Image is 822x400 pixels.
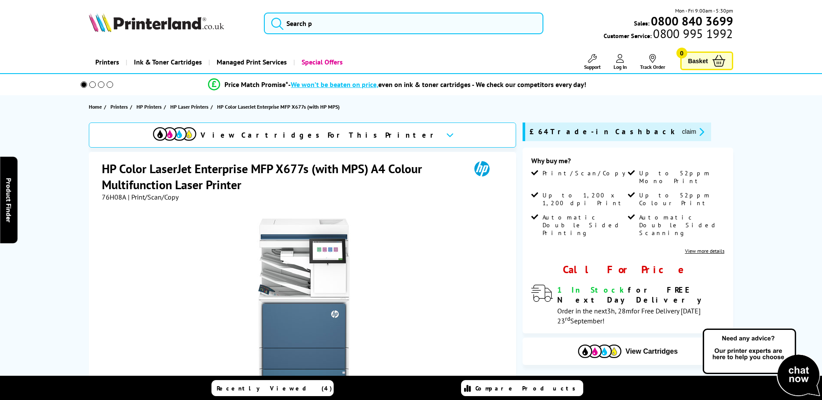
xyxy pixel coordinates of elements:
span: Price Match Promise* [224,80,288,89]
span: HP Color LaserJet Enterprise MFP X677s (with HP MPS) [217,102,340,111]
span: Log In [614,64,627,70]
a: Ink & Toner Cartridges [126,51,208,73]
img: Printerland Logo [89,13,224,32]
span: Up to 1,200 x 1,200 dpi Print [543,191,626,207]
img: HP [462,161,502,177]
span: 76H08A [102,193,126,201]
a: Managed Print Services [208,51,293,73]
span: We won’t be beaten on price, [291,80,378,89]
a: Track Order [640,54,665,70]
a: Printerland Logo [89,13,253,34]
a: Log In [614,54,627,70]
a: Printers [89,51,126,73]
a: 0800 840 3699 [650,17,733,25]
img: Open Live Chat window [701,327,822,398]
span: View Cartridges For This Printer [201,130,439,140]
span: | Print/Scan/Copy [128,193,179,201]
button: View Cartridges [529,344,727,358]
div: Why buy me? [531,156,725,169]
a: View more details [685,248,725,254]
span: HP Laser Printers [170,102,208,111]
span: £64 Trade-in Cashback [530,127,675,137]
span: Printers [110,102,128,111]
span: Print/Scan/Copy [543,169,632,177]
span: Compare Products [475,384,580,392]
button: promo-description [679,127,707,137]
span: 1 In Stock [557,285,628,295]
span: Support [584,64,601,70]
span: View Cartridges [626,348,678,355]
span: Mon - Fri 9:00am - 5:30pm [675,6,733,15]
span: Automatic Double Sided Printing [543,213,626,237]
span: Order in the next for Free Delivery [DATE] 23 September! [557,306,701,325]
a: Recently Viewed (4) [211,380,334,396]
span: HP Printers [136,102,162,111]
a: HP Printers [136,102,164,111]
a: Support [584,54,601,70]
span: Customer Service: [604,29,733,40]
span: Product Finder [4,178,13,223]
div: modal_delivery [531,285,725,325]
span: Basket [688,55,708,67]
div: Call For Price [531,263,725,276]
a: Home [89,102,104,111]
span: Ink & Toner Cartridges [134,51,202,73]
span: Automatic Double Sided Scanning [639,213,722,237]
span: Up to 52ppm Mono Print [639,169,722,185]
input: Search p [264,13,543,34]
b: 0800 840 3699 [651,13,733,29]
span: 0800 995 1992 [652,29,733,38]
a: HP Laser Printers [170,102,211,111]
h1: HP Color LaserJet Enterprise MFP X677s (with MPS) A4 Colour Multifunction Laser Printer [102,161,462,193]
span: 3h, 28m [607,306,631,315]
a: Special Offers [293,51,349,73]
div: for FREE Next Day Delivery [557,285,725,305]
a: HP Color LaserJet Enterprise MFP X677s (with HP MPS) [217,102,342,111]
span: Home [89,102,102,111]
a: Basket 0 [680,52,733,70]
span: Up to 52ppm Colour Print [639,191,722,207]
li: modal_Promise [69,77,726,92]
sup: rd [565,315,570,323]
a: Printers [110,102,130,111]
div: - even on ink & toner cartridges - We check our competitors every day! [288,80,586,89]
img: Cartridges [578,345,621,358]
img: HP Color LaserJet Enterprise MFP X677s (with MPS) [219,219,389,388]
a: Compare Products [461,380,583,396]
span: 0 [676,48,687,58]
span: Sales: [634,19,650,27]
img: cmyk-icon.svg [153,127,196,141]
span: Recently Viewed (4) [217,384,332,392]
